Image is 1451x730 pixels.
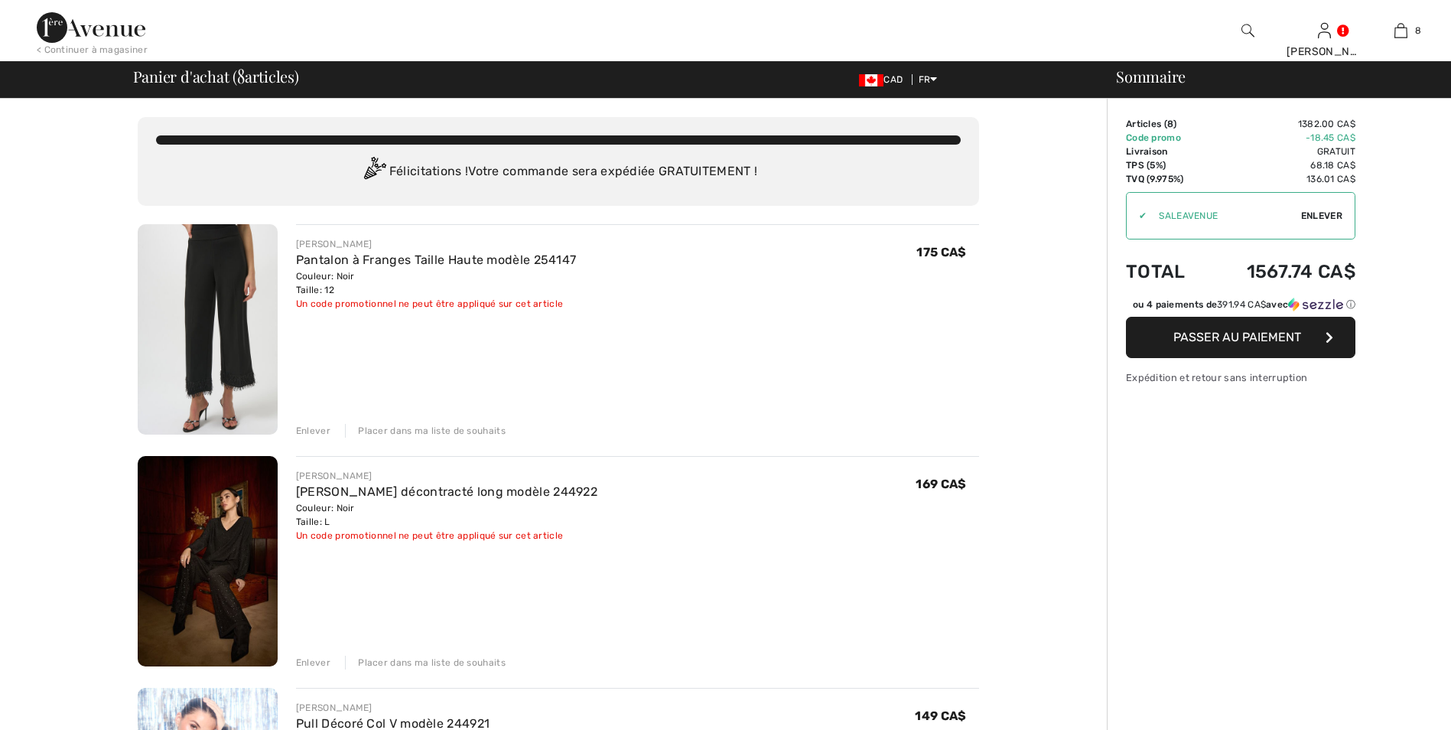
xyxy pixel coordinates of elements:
span: 175 CA$ [916,245,966,259]
span: FR [919,74,938,85]
td: TPS (5%) [1126,158,1207,172]
div: Placer dans ma liste de souhaits [345,656,506,670]
span: Enlever [1301,209,1342,223]
div: Un code promotionnel ne peut être appliqué sur cet article [296,297,577,311]
td: -18.45 CA$ [1207,131,1355,145]
td: Articles ( ) [1126,117,1207,131]
img: Canadian Dollar [859,74,883,86]
a: Se connecter [1318,23,1331,37]
input: Code promo [1147,193,1301,239]
div: Couleur: Noir Taille: L [296,501,597,529]
td: Code promo [1126,131,1207,145]
div: Enlever [296,656,330,670]
img: Sezzle [1288,298,1343,311]
span: Passer au paiement [1173,330,1301,344]
td: 68.18 CA$ [1207,158,1355,172]
img: Congratulation2.svg [359,157,389,187]
img: 1ère Avenue [37,12,145,43]
td: Gratuit [1207,145,1355,158]
button: Passer au paiement [1126,317,1355,358]
div: Sommaire [1098,69,1442,84]
div: ou 4 paiements de avec [1133,298,1355,311]
td: Total [1126,246,1207,298]
div: Félicitations ! Votre commande sera expédiée GRATUITEMENT ! [156,157,961,187]
td: 136.01 CA$ [1207,172,1355,186]
div: ou 4 paiements de391.94 CA$avecSezzle Cliquez pour en savoir plus sur Sezzle [1126,298,1355,317]
div: Placer dans ma liste de souhaits [345,424,506,438]
img: recherche [1241,21,1254,40]
span: Panier d'achat ( articles) [133,69,299,84]
div: Un code promotionnel ne peut être appliqué sur cet article [296,529,597,543]
span: 8 [237,65,245,85]
td: 1382.00 CA$ [1207,117,1355,131]
div: Enlever [296,424,330,438]
div: [PERSON_NAME] [1287,44,1362,60]
div: < Continuer à magasiner [37,43,148,57]
span: 391.94 CA$ [1217,299,1266,310]
img: Mes infos [1318,21,1331,40]
div: ✔ [1127,209,1147,223]
span: CAD [859,74,909,85]
td: TVQ (9.975%) [1126,172,1207,186]
td: Livraison [1126,145,1207,158]
td: 1567.74 CA$ [1207,246,1355,298]
span: 8 [1167,119,1173,129]
a: 8 [1363,21,1438,40]
span: 169 CA$ [916,477,966,491]
div: [PERSON_NAME] [296,701,563,715]
span: 149 CA$ [915,709,966,723]
div: Expédition et retour sans interruption [1126,370,1355,385]
img: Pantalon à Franges Taille Haute modèle 254147 [138,224,278,435]
img: Mon panier [1394,21,1407,40]
span: 8 [1415,24,1421,37]
div: [PERSON_NAME] [296,469,597,483]
div: [PERSON_NAME] [296,237,577,251]
a: Pantalon à Franges Taille Haute modèle 254147 [296,253,577,267]
a: [PERSON_NAME] décontracté long modèle 244922 [296,484,597,499]
img: Pantalon décontracté long modèle 244922 [138,456,278,666]
div: Couleur: Noir Taille: 12 [296,269,577,297]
